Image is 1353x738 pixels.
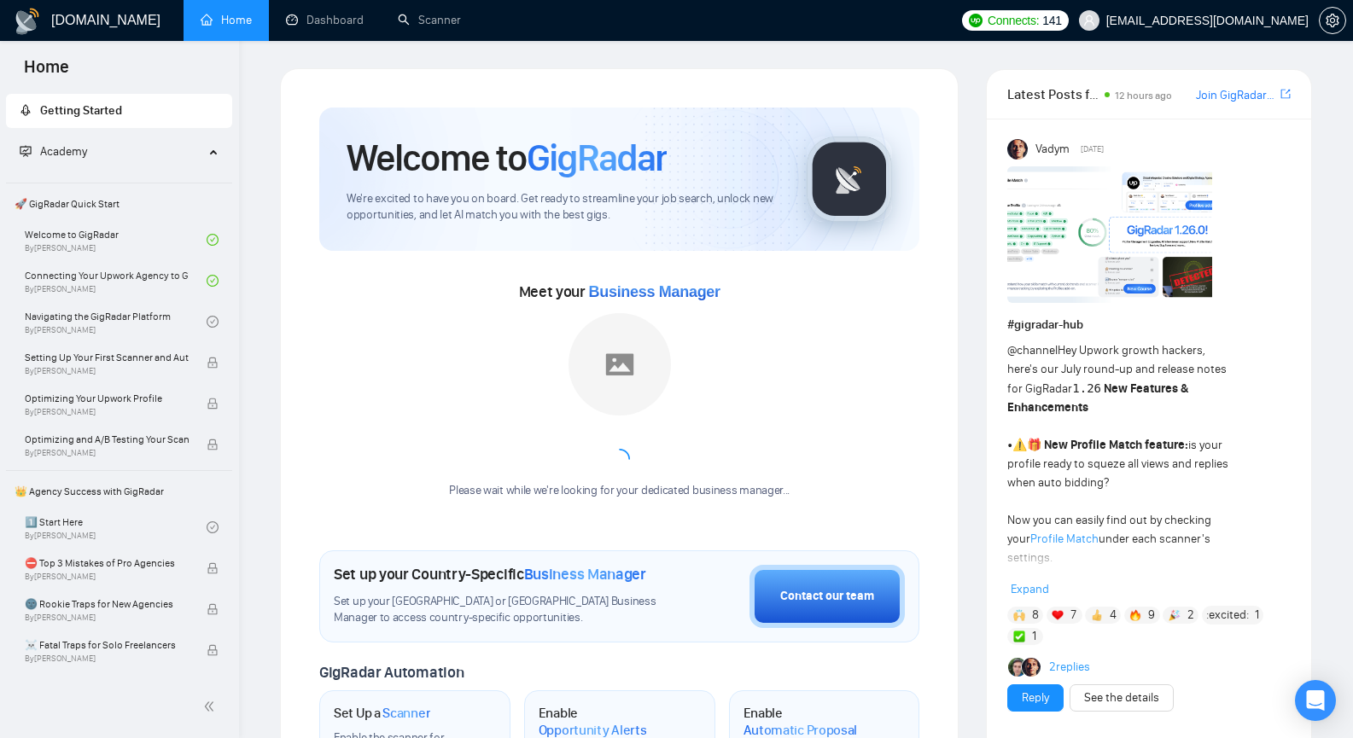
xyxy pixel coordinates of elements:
[1013,609,1025,621] img: 🙌
[10,55,83,90] span: Home
[25,407,189,417] span: By [PERSON_NAME]
[25,303,207,340] a: Navigating the GigRadar PlatformBy[PERSON_NAME]
[1115,90,1172,102] span: 12 hours ago
[207,398,219,410] span: lock
[1007,343,1058,357] span: @channel
[207,439,219,450] span: lock
[749,565,905,628] button: Contact our team
[1030,532,1099,546] a: Profile Match
[527,135,667,181] span: GigRadar
[1319,14,1346,27] a: setting
[1007,166,1212,303] img: F09AC4U7ATU-image.png
[1255,607,1259,624] span: 1
[1007,139,1028,160] img: Vadym
[1280,86,1291,102] a: export
[1148,607,1155,624] span: 9
[286,13,364,27] a: dashboardDashboard
[25,390,189,407] span: Optimizing Your Upwork Profile
[969,14,983,27] img: upwork-logo.png
[1007,684,1064,712] button: Reply
[1091,609,1103,621] img: 👍
[20,104,32,116] span: rocket
[780,587,874,606] div: Contact our team
[1169,609,1181,621] img: 🎉
[1081,142,1104,157] span: [DATE]
[8,474,230,508] span: 👑 Agency Success with GigRadar
[25,349,189,366] span: Setting Up Your First Scanner and Auto-Bidder
[25,613,189,623] span: By [PERSON_NAME]
[207,603,219,615] span: lock
[347,191,779,224] span: We're excited to have you on board. Get ready to streamline your job search, unlock new opportuni...
[20,144,87,159] span: Academy
[1007,316,1291,334] h1: # gigradar-hub
[382,705,430,722] span: Scanner
[334,705,430,722] h1: Set Up a
[207,316,219,328] span: check-circle
[207,644,219,656] span: lock
[1280,87,1291,101] span: export
[25,555,189,572] span: ⛔ Top 3 Mistakes of Pro Agencies
[1295,680,1336,721] div: Open Intercom Messenger
[1042,11,1061,30] span: 141
[1032,628,1036,645] span: 1
[1083,15,1095,26] span: user
[539,705,660,738] h1: Enable
[1196,86,1277,105] a: Join GigRadar Slack Community
[519,282,720,301] span: Meet your
[201,13,252,27] a: homeHome
[25,431,189,448] span: Optimizing and A/B Testing Your Scanner for Better Results
[207,562,219,574] span: lock
[25,636,189,654] span: ☠️ Fatal Traps for Solo Freelancers
[25,366,189,376] span: By [PERSON_NAME]
[25,654,189,664] span: By [PERSON_NAME]
[439,483,800,499] div: Please wait while we're looking for your dedicated business manager...
[608,448,630,470] span: loading
[207,357,219,369] span: lock
[1129,609,1141,621] img: 🔥
[1084,689,1159,707] a: See the details
[1035,140,1070,159] span: Vadym
[1049,659,1090,676] a: 2replies
[1011,582,1049,596] span: Expand
[6,94,232,128] li: Getting Started
[1044,438,1188,452] strong: New Profile Match feature:
[1070,684,1174,712] button: See the details
[1320,14,1345,27] span: setting
[25,508,207,546] a: 1️⃣ Start HereBy[PERSON_NAME]
[334,594,664,626] span: Set up your [GEOGRAPHIC_DATA] or [GEOGRAPHIC_DATA] Business Manager to access country-specific op...
[20,145,32,157] span: fund-projection-screen
[1070,607,1076,624] span: 7
[203,698,220,715] span: double-left
[1319,7,1346,34] button: setting
[25,221,207,259] a: Welcome to GigRadarBy[PERSON_NAME]
[25,572,189,582] span: By [PERSON_NAME]
[207,521,219,533] span: check-circle
[334,565,646,584] h1: Set up your Country-Specific
[569,313,671,415] img: placeholder.png
[25,448,189,458] span: By [PERSON_NAME]
[207,275,219,287] span: check-circle
[807,137,892,222] img: gigradar-logo.png
[1007,84,1099,105] span: Latest Posts from the GigRadar Community
[14,8,41,35] img: logo
[1206,606,1249,625] span: :excited:
[524,565,646,584] span: Business Manager
[1052,609,1064,621] img: ❤️
[8,187,230,221] span: 🚀 GigRadar Quick Start
[1187,607,1194,624] span: 2
[25,262,207,299] a: Connecting Your Upwork Agency to GigRadarBy[PERSON_NAME]
[398,13,461,27] a: searchScanner
[1072,381,1101,395] code: 1.26
[40,144,87,159] span: Academy
[1110,607,1117,624] span: 4
[1022,689,1049,707] a: Reply
[207,234,219,246] span: check-circle
[40,103,122,118] span: Getting Started
[1032,607,1039,624] span: 8
[1013,630,1025,642] img: ✅
[347,135,667,181] h1: Welcome to
[988,11,1039,30] span: Connects:
[1027,438,1041,452] span: 🎁
[1012,438,1027,452] span: ⚠️
[1008,658,1027,677] img: Alex B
